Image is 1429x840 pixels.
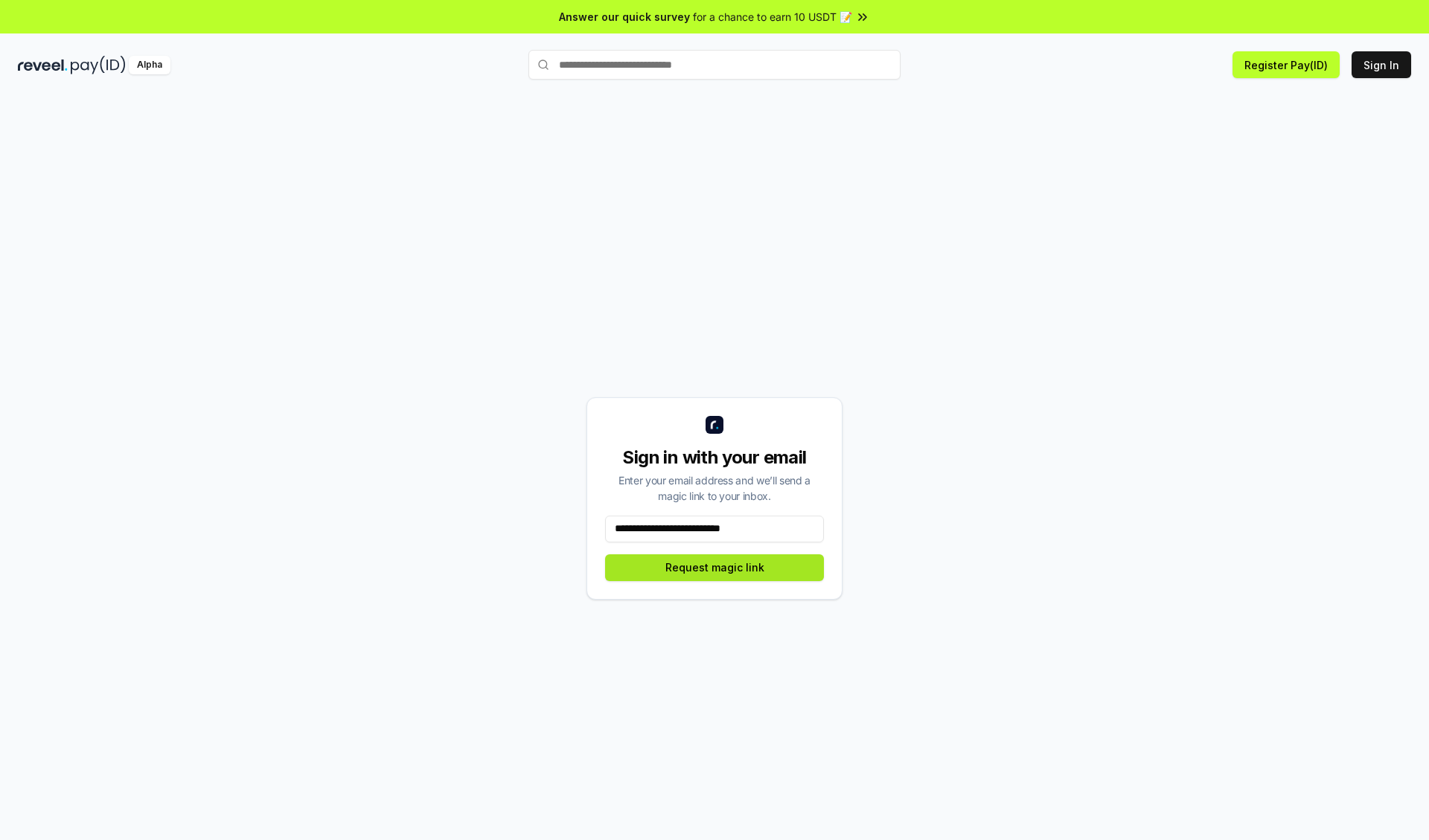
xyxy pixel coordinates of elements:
div: Enter your email address and we’ll send a magic link to your inbox. [605,472,824,504]
div: Sign in with your email [605,446,824,469]
button: Sign In [1352,51,1411,78]
span: Answer our quick survey [559,9,690,25]
button: Register Pay(ID) [1233,51,1340,78]
img: pay_id [71,56,126,74]
img: reveel_dark [18,56,68,74]
button: Request magic link [605,554,824,581]
img: logo_small [706,416,723,434]
div: Alpha [129,56,170,74]
span: for a chance to earn 10 USDT 📝 [693,9,852,25]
